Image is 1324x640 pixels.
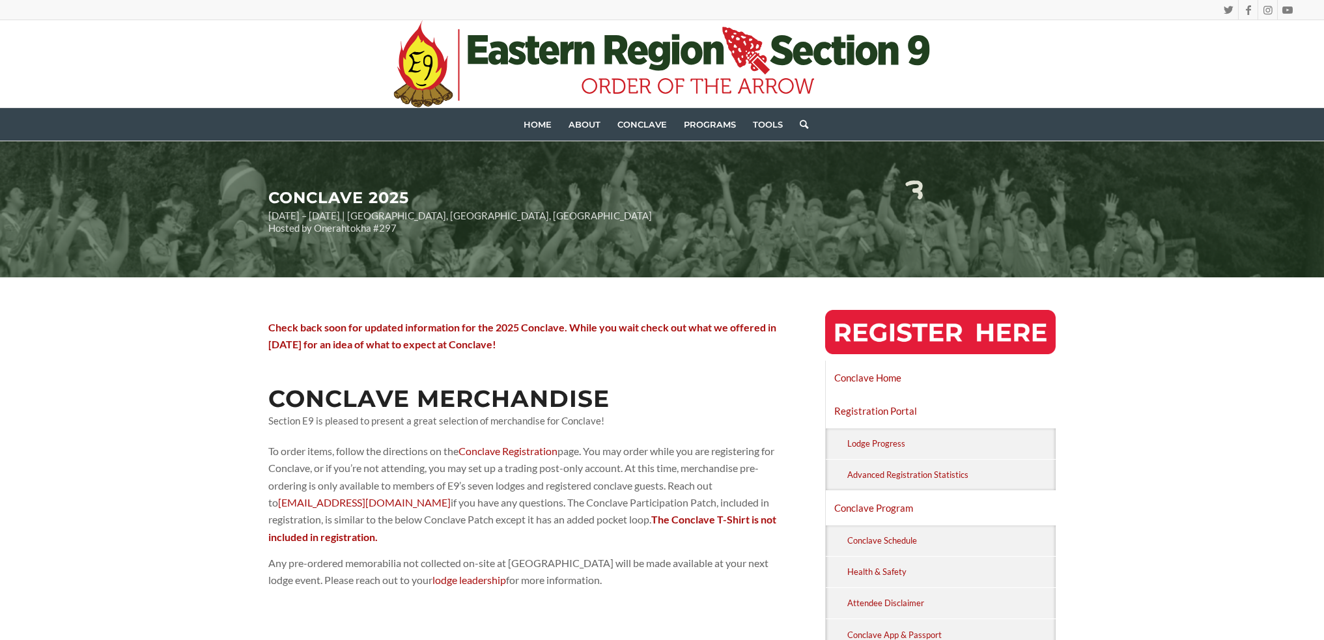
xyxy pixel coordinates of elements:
p: To order items, follow the directions on the page. You may order while you are registering for Co... [268,443,778,546]
span: Home [524,119,552,130]
span: Conclave [617,119,667,130]
h2: Conclave Merchandise [268,386,778,412]
a: [EMAIL_ADDRESS][DOMAIN_NAME] [278,496,451,508]
p: Any pre-ordered memorabilia not collected on-site at [GEOGRAPHIC_DATA] will be made available at ... [268,555,778,589]
span: Tools [753,119,783,130]
strong: The Conclave T-Shirt is not included in registration. [268,513,776,542]
p: [DATE] – [DATE] | [GEOGRAPHIC_DATA], [GEOGRAPHIC_DATA], [GEOGRAPHIC_DATA] Hosted by Onerahtokha #297 [268,210,860,235]
a: lodge leadership [432,574,506,586]
p: Section E9 is pleased to present a great selection of merchandise for Conclave! [268,415,778,428]
a: Registration Portal [826,395,1056,427]
a: Home [515,108,560,141]
span: Programs [684,119,736,130]
span: About [569,119,600,130]
a: Tools [744,108,791,141]
a: About [560,108,609,141]
img: 2025-Conclave-Logo-Theme-Slogan-Reveal [859,154,1056,264]
a: Conclave Schedule [845,525,1056,556]
a: Conclave Registration [458,445,557,457]
a: Attendee Disclaimer [845,588,1056,619]
h2: CONCLAVE 2025 [268,189,860,206]
img: RegisterHereButton [825,310,1056,354]
a: Conclave Home [826,361,1056,394]
a: Conclave [609,108,675,141]
a: Search [791,108,808,141]
a: Conclave Program [826,492,1056,524]
a: Lodge Progress [845,428,1056,459]
strong: Check back soon for updated information for the 2025 Conclave. While you wait check out what we o... [268,321,776,350]
a: Health & Safety [845,557,1056,587]
a: Advanced Registration Statistics [845,460,1056,490]
a: Programs [675,108,744,141]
